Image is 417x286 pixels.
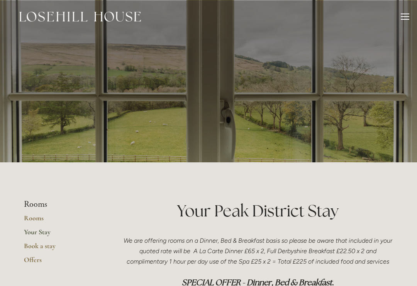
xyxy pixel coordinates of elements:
[24,214,98,228] a: Rooms
[122,199,393,222] h1: Your Peak District Stay
[24,199,98,209] li: Rooms
[24,242,98,255] a: Book a stay
[24,255,98,269] a: Offers
[24,228,98,242] a: Your Stay
[19,12,141,22] img: Losehill House
[124,237,394,265] em: We are offering rooms on a Dinner, Bed & Breakfast basis so please be aware that included in your...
